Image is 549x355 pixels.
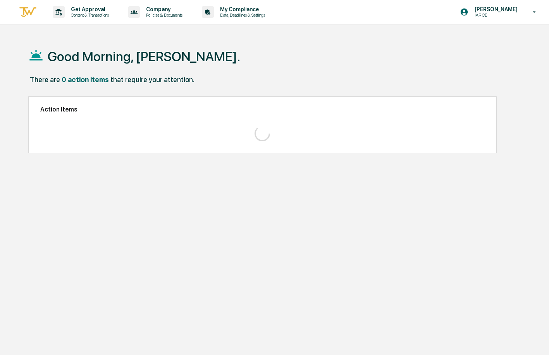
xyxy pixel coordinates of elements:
p: Policies & Documents [140,12,186,18]
h2: Action Items [40,106,485,113]
p: [PERSON_NAME] [468,6,521,12]
p: Get Approval [65,6,113,12]
p: Company [140,6,186,12]
div: 0 action items [62,75,109,84]
h1: Good Morning, [PERSON_NAME]. [48,49,240,64]
p: IAR CE [468,12,521,18]
div: that require your attention. [110,75,194,84]
p: Content & Transactions [65,12,113,18]
p: My Compliance [214,6,269,12]
img: logo [19,6,37,19]
p: Data, Deadlines & Settings [214,12,269,18]
div: There are [30,75,60,84]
